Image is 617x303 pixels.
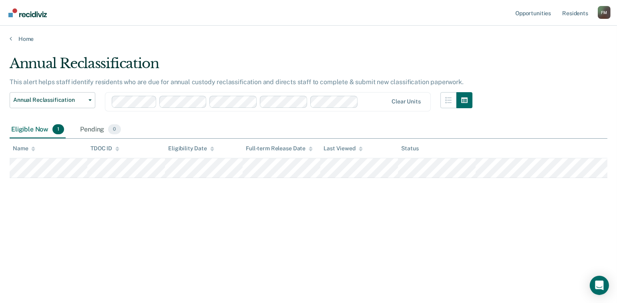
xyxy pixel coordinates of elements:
span: Annual Reclassification [13,97,85,103]
div: Full-term Release Date [246,145,313,152]
span: 0 [108,124,121,135]
button: Profile dropdown button [598,6,611,19]
div: Annual Reclassification [10,55,472,78]
div: Last Viewed [324,145,362,152]
div: F M [598,6,611,19]
a: Home [10,35,607,42]
div: Eligibility Date [168,145,214,152]
div: Clear units [392,98,421,105]
button: Annual Reclassification [10,92,95,108]
img: Recidiviz [8,8,47,17]
p: This alert helps staff identify residents who are due for annual custody reclassification and dir... [10,78,464,86]
div: TDOC ID [90,145,119,152]
div: Name [13,145,35,152]
span: 1 [52,124,64,135]
div: Status [401,145,418,152]
div: Eligible Now1 [10,121,66,139]
div: Open Intercom Messenger [590,276,609,295]
div: Pending0 [78,121,122,139]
